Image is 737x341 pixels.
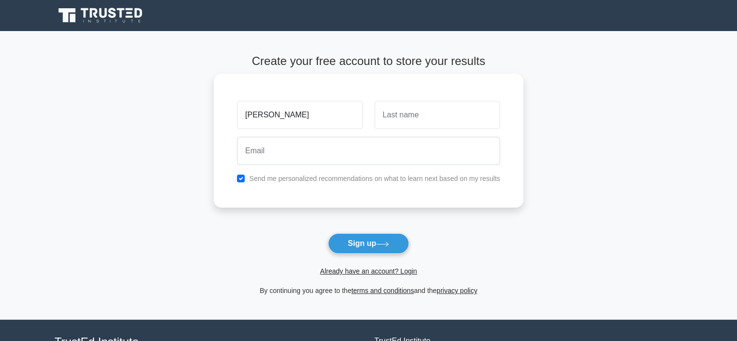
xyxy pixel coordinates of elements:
button: Sign up [328,233,409,254]
div: By continuing you agree to the and the [208,285,529,296]
a: terms and conditions [351,287,414,294]
a: Already have an account? Login [320,267,417,275]
input: Last name [375,101,500,129]
label: Send me personalized recommendations on what to learn next based on my results [249,175,500,182]
h4: Create your free account to store your results [214,54,523,68]
input: Email [237,137,500,165]
a: privacy policy [437,287,477,294]
input: First name [237,101,362,129]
